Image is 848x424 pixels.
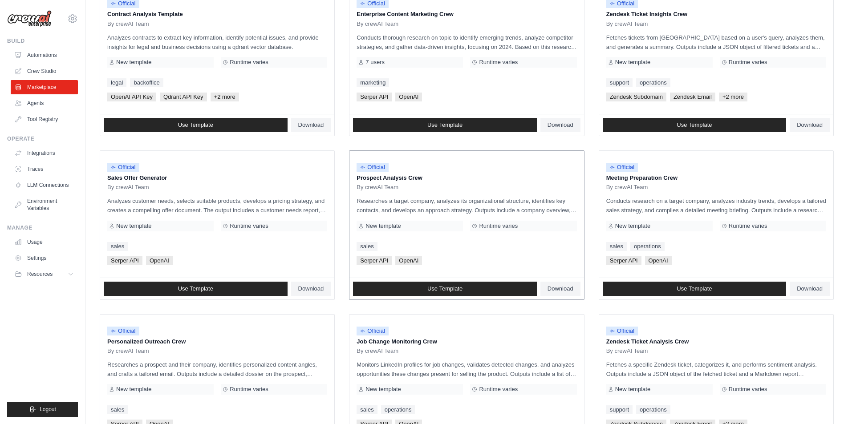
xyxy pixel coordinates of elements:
span: By crewAI Team [357,20,398,28]
span: Use Template [427,121,463,129]
span: Runtime varies [230,386,268,393]
span: By crewAI Team [107,20,149,28]
a: Download [291,118,331,132]
span: New template [615,386,650,393]
p: Monitors LinkedIn profiles for job changes, validates detected changes, and analyzes opportunitie... [357,360,576,379]
div: Manage [7,224,78,231]
span: Runtime varies [479,59,518,66]
a: support [606,78,633,87]
p: Researches a target company, analyzes its organizational structure, identifies key contacts, and ... [357,196,576,215]
span: Runtime varies [479,222,518,230]
span: New template [116,59,151,66]
span: Download [797,285,823,292]
span: Official [606,327,638,335]
a: backoffice [130,78,163,87]
span: Use Template [178,121,213,129]
a: Download [790,118,830,132]
span: 7 users [365,59,385,66]
span: Use Template [677,285,712,292]
span: Runtime varies [230,59,268,66]
span: Runtime varies [729,222,767,230]
a: Download [291,282,331,296]
a: marketing [357,78,389,87]
a: Marketplace [11,80,78,94]
span: By crewAI Team [107,184,149,191]
span: By crewAI Team [357,184,398,191]
a: Usage [11,235,78,249]
span: OpenAI [645,256,672,265]
a: Traces [11,162,78,176]
span: By crewAI Team [606,184,648,191]
button: Resources [11,267,78,281]
span: Use Template [178,285,213,292]
span: OpenAI API Key [107,93,156,101]
span: Runtime varies [729,59,767,66]
p: Meeting Preparation Crew [606,174,826,182]
a: sales [107,405,128,414]
p: Conducts thorough research on topic to identify emerging trends, analyze competitor strategies, a... [357,33,576,52]
span: New template [365,222,401,230]
span: New template [365,386,401,393]
div: Build [7,37,78,44]
a: Use Template [104,118,288,132]
span: +2 more [719,93,747,101]
p: Fetches tickets from [GEOGRAPHIC_DATA] based on a user's query, analyzes them, and generates a su... [606,33,826,52]
span: Official [357,163,389,172]
span: OpenAI [395,93,422,101]
a: LLM Connections [11,178,78,192]
a: sales [606,242,627,251]
span: Use Template [677,121,712,129]
span: New template [615,222,650,230]
span: By crewAI Team [357,347,398,355]
img: Logo [7,10,52,27]
p: Personalized Outreach Crew [107,337,327,346]
span: Official [357,327,389,335]
p: Enterprise Content Marketing Crew [357,10,576,19]
p: Prospect Analysis Crew [357,174,576,182]
span: Runtime varies [729,386,767,393]
span: OpenAI [146,256,173,265]
a: Tool Registry [11,112,78,126]
p: Fetches a specific Zendesk ticket, categorizes it, and performs sentiment analysis. Outputs inclu... [606,360,826,379]
a: sales [357,242,377,251]
span: Resources [27,271,53,278]
span: New template [116,222,151,230]
a: Use Template [353,282,537,296]
span: Download [548,121,573,129]
span: Serper API [606,256,641,265]
a: Integrations [11,146,78,160]
p: Sales Offer Generator [107,174,327,182]
span: Official [107,163,139,172]
span: Qdrant API Key [160,93,207,101]
span: Serper API [357,256,392,265]
a: Automations [11,48,78,62]
span: Download [548,285,573,292]
button: Logout [7,402,78,417]
span: By crewAI Team [606,20,648,28]
a: Use Template [603,282,787,296]
a: Use Template [104,282,288,296]
a: sales [357,405,377,414]
span: Runtime varies [479,386,518,393]
span: OpenAI [395,256,422,265]
a: Download [790,282,830,296]
span: Runtime varies [230,222,268,230]
a: Settings [11,251,78,265]
span: Download [797,121,823,129]
a: Download [540,118,580,132]
div: Operate [7,135,78,142]
span: Download [298,121,324,129]
span: By crewAI Team [107,347,149,355]
a: sales [107,242,128,251]
a: operations [381,405,415,414]
p: Conducts research on a target company, analyzes industry trends, develops a tailored sales strate... [606,196,826,215]
span: Official [107,327,139,335]
p: Analyzes contracts to extract key information, identify potential issues, and provide insights fo... [107,33,327,52]
p: Zendesk Ticket Insights Crew [606,10,826,19]
span: Download [298,285,324,292]
span: New template [615,59,650,66]
a: Agents [11,96,78,110]
a: Download [540,282,580,296]
span: By crewAI Team [606,347,648,355]
p: Researches a prospect and their company, identifies personalized content angles, and crafts a tai... [107,360,327,379]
